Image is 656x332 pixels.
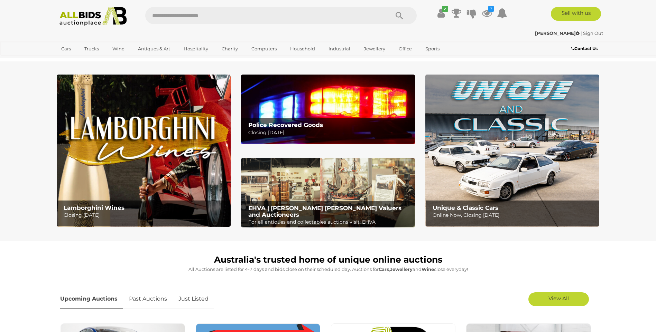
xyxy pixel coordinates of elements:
a: Cars [57,43,75,55]
i: ✔ [442,6,448,12]
a: Antiques & Art [133,43,175,55]
img: Police Recovered Goods [241,75,415,144]
a: ✔ [436,7,446,19]
a: Computers [247,43,281,55]
b: EHVA | [PERSON_NAME] [PERSON_NAME] Valuers and Auctioneers [248,205,401,218]
a: Charity [217,43,242,55]
a: EHVA | Evans Hastings Valuers and Auctioneers EHVA | [PERSON_NAME] [PERSON_NAME] Valuers and Auct... [241,158,415,228]
strong: Cars [379,266,389,272]
a: Upcoming Auctions [60,289,123,309]
img: Allbids.com.au [56,7,131,26]
p: For all antiques and collectables auctions visit: EHVA [248,218,411,226]
p: Closing [DATE] [64,211,227,219]
b: Contact Us [571,46,598,51]
a: Just Listed [173,289,214,309]
p: Online Now, Closing [DATE] [433,211,595,219]
p: All Auctions are listed for 4-7 days and bids close on their scheduled day. Auctions for , and cl... [60,265,596,273]
a: Hospitality [179,43,213,55]
img: Unique & Classic Cars [425,75,599,227]
a: Household [286,43,320,55]
strong: Jewellery [390,266,413,272]
a: Unique & Classic Cars Unique & Classic Cars Online Now, Closing [DATE] [425,75,599,227]
a: [PERSON_NAME] [535,30,581,36]
a: Industrial [324,43,355,55]
a: Wine [108,43,129,55]
button: Search [382,7,417,24]
a: Contact Us [571,45,599,52]
a: Past Auctions [124,289,172,309]
strong: Wine [422,266,434,272]
span: | [581,30,582,36]
b: Unique & Classic Cars [433,204,498,211]
a: Police Recovered Goods Police Recovered Goods Closing [DATE] [241,75,415,144]
i: 7 [488,6,494,12]
a: View All [528,292,589,306]
a: Jewellery [359,43,390,55]
a: Trucks [80,43,103,55]
span: View All [548,295,569,302]
a: [GEOGRAPHIC_DATA] [57,55,115,66]
b: Lamborghini Wines [64,204,124,211]
img: Lamborghini Wines [57,75,231,227]
a: Sports [421,43,444,55]
h1: Australia's trusted home of unique online auctions [60,255,596,265]
a: Sign Out [583,30,603,36]
p: Closing [DATE] [248,128,411,137]
img: EHVA | Evans Hastings Valuers and Auctioneers [241,158,415,228]
a: Office [394,43,416,55]
a: Lamborghini Wines Lamborghini Wines Closing [DATE] [57,75,231,227]
a: 7 [482,7,492,19]
a: Sell with us [551,7,601,21]
b: Police Recovered Goods [248,121,323,128]
strong: [PERSON_NAME] [535,30,580,36]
